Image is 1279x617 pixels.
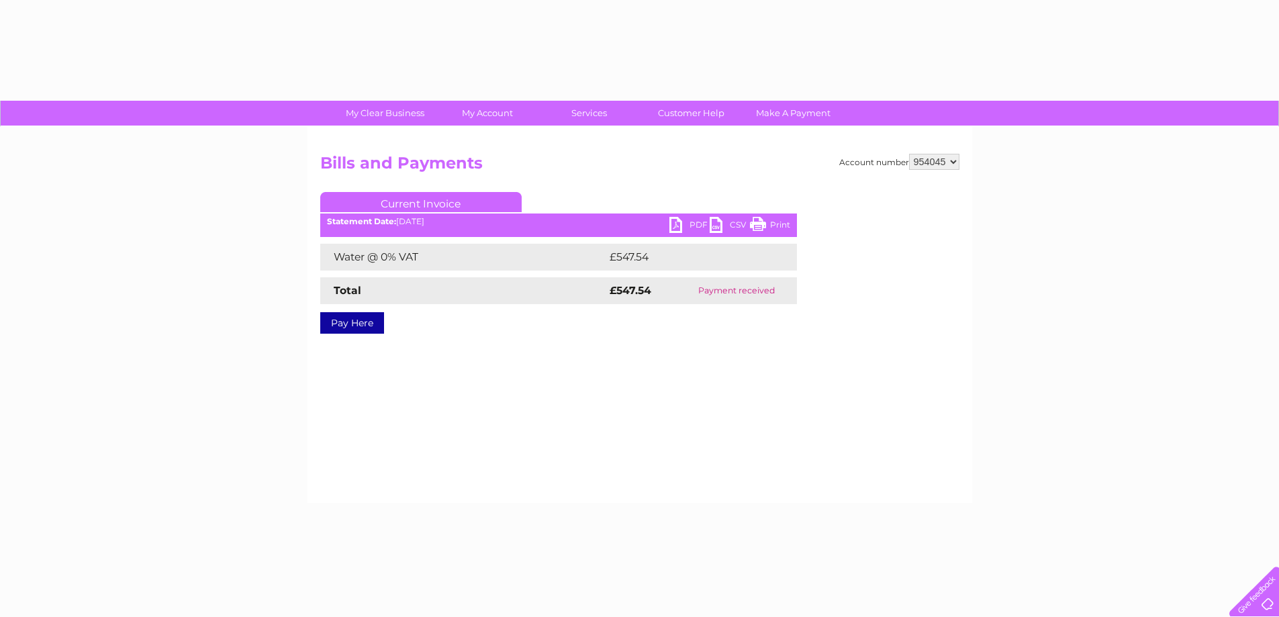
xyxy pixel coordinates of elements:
a: My Clear Business [330,101,440,126]
a: My Account [432,101,542,126]
a: CSV [710,217,750,236]
a: Customer Help [636,101,747,126]
td: Water @ 0% VAT [320,244,606,271]
td: £547.54 [606,244,773,271]
strong: Total [334,284,361,297]
b: Statement Date: [327,216,396,226]
td: Payment received [676,277,797,304]
div: Account number [839,154,959,170]
a: Print [750,217,790,236]
a: PDF [669,217,710,236]
a: Current Invoice [320,192,522,212]
strong: £547.54 [610,284,651,297]
a: Make A Payment [738,101,849,126]
a: Services [534,101,645,126]
div: [DATE] [320,217,797,226]
a: Pay Here [320,312,384,334]
h2: Bills and Payments [320,154,959,179]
